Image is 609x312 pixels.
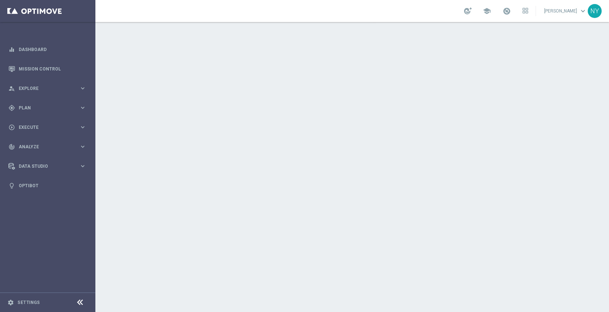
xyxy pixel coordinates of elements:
i: keyboard_arrow_right [79,85,86,92]
i: keyboard_arrow_right [79,163,86,170]
i: track_changes [8,144,15,150]
div: NY [588,4,602,18]
a: Dashboard [19,40,86,59]
i: person_search [8,85,15,92]
div: Execute [8,124,79,131]
a: Mission Control [19,59,86,79]
button: Data Studio keyboard_arrow_right [8,163,87,169]
div: Data Studio [8,163,79,170]
button: play_circle_outline Execute keyboard_arrow_right [8,124,87,130]
i: gps_fixed [8,105,15,111]
span: Plan [19,106,79,110]
div: Explore [8,85,79,92]
span: school [483,7,491,15]
span: Execute [19,125,79,130]
button: gps_fixed Plan keyboard_arrow_right [8,105,87,111]
i: play_circle_outline [8,124,15,131]
button: track_changes Analyze keyboard_arrow_right [8,144,87,150]
i: keyboard_arrow_right [79,104,86,111]
div: Optibot [8,176,86,195]
div: Mission Control [8,59,86,79]
a: Settings [18,300,40,305]
div: Dashboard [8,40,86,59]
button: Mission Control [8,66,87,72]
div: Analyze [8,144,79,150]
span: Explore [19,86,79,91]
i: settings [7,299,14,306]
span: Data Studio [19,164,79,168]
button: equalizer Dashboard [8,47,87,52]
i: equalizer [8,46,15,53]
span: Analyze [19,145,79,149]
i: keyboard_arrow_right [79,143,86,150]
a: [PERSON_NAME]keyboard_arrow_down [543,6,588,17]
i: lightbulb [8,182,15,189]
a: Optibot [19,176,86,195]
span: keyboard_arrow_down [579,7,587,15]
div: Plan [8,105,79,111]
button: person_search Explore keyboard_arrow_right [8,86,87,91]
button: lightbulb Optibot [8,183,87,189]
i: keyboard_arrow_right [79,124,86,131]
